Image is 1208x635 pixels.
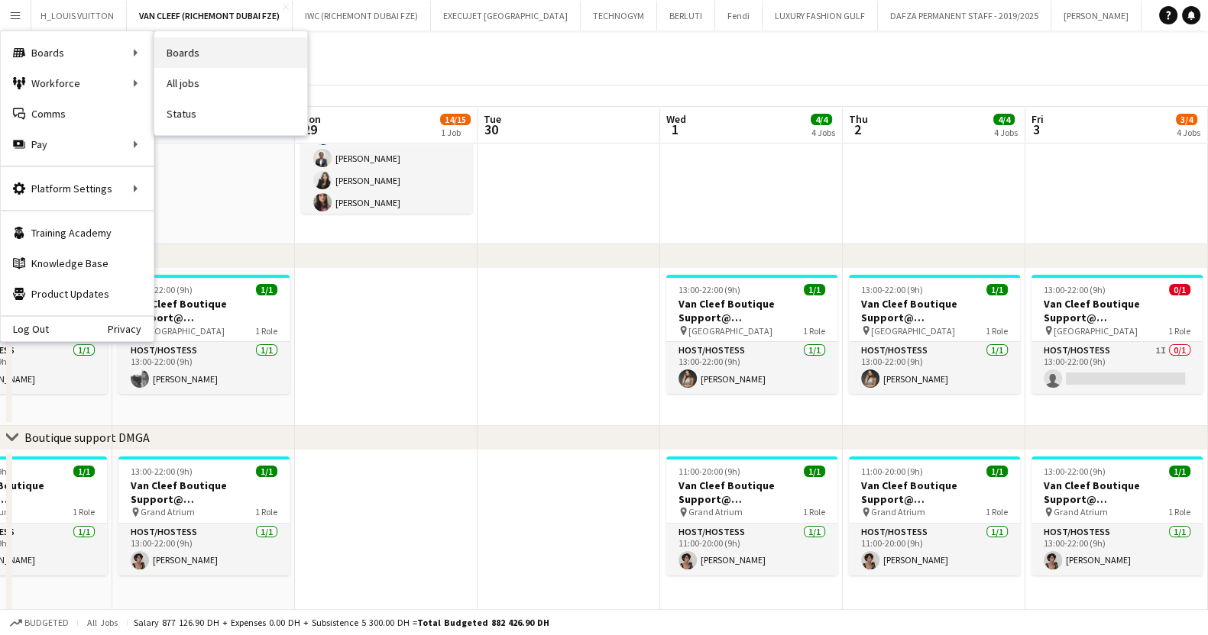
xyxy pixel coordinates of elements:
[986,466,1008,477] span: 1/1
[301,112,321,126] span: Mon
[299,121,321,138] span: 29
[118,524,290,575] app-card-role: Host/Hostess1/113:00-22:00 (9h)[PERSON_NAME]
[993,114,1015,125] span: 4/4
[811,127,835,138] div: 4 Jobs
[688,506,743,517] span: Grand Atrium
[1044,284,1106,295] span: 13:00-22:00 (9h)
[154,68,307,98] a: All jobs
[1,98,154,129] a: Comms
[255,325,277,337] span: 1 Role
[1,248,154,279] a: Knowledge Base
[24,617,69,628] span: Budgeted
[849,112,868,126] span: Thu
[849,297,1020,324] h3: Van Cleef Boutique Support@ [GEOGRAPHIC_DATA]
[666,297,837,324] h3: Van Cleef Boutique Support@ [GEOGRAPHIC_DATA]
[847,121,868,138] span: 2
[256,284,277,295] span: 1/1
[878,1,1051,31] button: DAFZA PERMANENT STAFF - 2019/2025
[678,466,740,477] span: 11:00-20:00 (9h)
[804,284,825,295] span: 1/1
[666,342,837,394] app-card-role: Host/Hostess1/113:00-22:00 (9h)[PERSON_NAME]
[118,456,290,575] app-job-card: 13:00-22:00 (9h)1/1Van Cleef Boutique Support@ [GEOGRAPHIC_DATA] Grand Atrium1 RoleHost/Hostess1/...
[666,524,837,575] app-card-role: Host/Hostess1/111:00-20:00 (9h)[PERSON_NAME]
[1168,325,1190,337] span: 1 Role
[127,1,293,31] button: VAN CLEEF (RICHEMONT DUBAI FZE)
[1029,121,1044,138] span: 3
[256,466,277,477] span: 1/1
[1051,1,1142,31] button: [PERSON_NAME]
[1176,114,1197,125] span: 3/4
[871,506,925,517] span: Grand Atrium
[986,325,1008,337] span: 1 Role
[154,37,307,68] a: Boards
[141,325,225,337] span: [GEOGRAPHIC_DATA]
[417,617,549,628] span: Total Budgeted 882 426.90 DH
[1031,524,1203,575] app-card-role: Host/Hostess1/113:00-22:00 (9h)[PERSON_NAME]
[678,284,740,295] span: 13:00-22:00 (9h)
[73,466,95,477] span: 1/1
[293,1,431,31] button: IWC (RICHEMONT DUBAI FZE)
[666,479,837,506] h3: Van Cleef Boutique Support@ [GEOGRAPHIC_DATA]
[1031,275,1203,394] app-job-card: 13:00-22:00 (9h)0/1Van Cleef Boutique Support@ [GEOGRAPHIC_DATA] [GEOGRAPHIC_DATA]1 RoleHost/Host...
[1054,325,1138,337] span: [GEOGRAPHIC_DATA]
[1031,479,1203,506] h3: Van Cleef Boutique Support@ [GEOGRAPHIC_DATA]
[8,614,71,631] button: Budgeted
[657,1,715,31] button: BERLUTI
[141,506,195,517] span: Grand Atrium
[986,284,1008,295] span: 1/1
[1169,466,1190,477] span: 1/1
[1177,127,1200,138] div: 4 Jobs
[994,127,1018,138] div: 4 Jobs
[73,506,95,517] span: 1 Role
[481,121,501,138] span: 30
[118,479,290,506] h3: Van Cleef Boutique Support@ [GEOGRAPHIC_DATA]
[1,173,154,204] div: Platform Settings
[803,325,825,337] span: 1 Role
[1031,456,1203,575] app-job-card: 13:00-22:00 (9h)1/1Van Cleef Boutique Support@ [GEOGRAPHIC_DATA] Grand Atrium1 RoleHost/Hostess1/...
[849,479,1020,506] h3: Van Cleef Boutique Support@ [GEOGRAPHIC_DATA]
[1168,506,1190,517] span: 1 Role
[131,466,193,477] span: 13:00-22:00 (9h)
[118,342,290,394] app-card-role: Host/Hostess1/113:00-22:00 (9h)[PERSON_NAME]
[441,127,470,138] div: 1 Job
[440,114,471,125] span: 14/15
[1,218,154,248] a: Training Academy
[1,68,154,98] div: Workforce
[871,325,955,337] span: [GEOGRAPHIC_DATA]
[849,275,1020,394] app-job-card: 13:00-22:00 (9h)1/1Van Cleef Boutique Support@ [GEOGRAPHIC_DATA] [GEOGRAPHIC_DATA]1 RoleHost/Host...
[84,617,121,628] span: All jobs
[666,275,837,394] app-job-card: 13:00-22:00 (9h)1/1Van Cleef Boutique Support@ [GEOGRAPHIC_DATA] [GEOGRAPHIC_DATA]1 RoleHost/Host...
[1031,112,1044,126] span: Fri
[849,524,1020,575] app-card-role: Host/Hostess1/111:00-20:00 (9h)[PERSON_NAME]
[1,279,154,309] a: Product Updates
[986,506,1008,517] span: 1 Role
[849,456,1020,575] app-job-card: 11:00-20:00 (9h)1/1Van Cleef Boutique Support@ [GEOGRAPHIC_DATA] Grand Atrium1 RoleHost/Hostess1/...
[666,456,837,575] app-job-card: 11:00-20:00 (9h)1/1Van Cleef Boutique Support@ [GEOGRAPHIC_DATA] Grand Atrium1 RoleHost/Hostess1/...
[861,284,923,295] span: 13:00-22:00 (9h)
[134,617,549,628] div: Salary 877 126.90 DH + Expenses 0.00 DH + Subsistence 5 300.00 DH =
[131,284,193,295] span: 13:00-22:00 (9h)
[1,129,154,160] div: Pay
[861,466,923,477] span: 11:00-20:00 (9h)
[154,98,307,129] a: Status
[1031,297,1203,324] h3: Van Cleef Boutique Support@ [GEOGRAPHIC_DATA]
[1,323,49,335] a: Log Out
[849,342,1020,394] app-card-role: Host/Hostess1/113:00-22:00 (9h)[PERSON_NAME]
[108,323,154,335] a: Privacy
[118,297,290,324] h3: Van Cleef Boutique Support@ [GEOGRAPHIC_DATA]
[1044,466,1106,477] span: 13:00-22:00 (9h)
[118,275,290,394] app-job-card: 13:00-22:00 (9h)1/1Van Cleef Boutique Support@ [GEOGRAPHIC_DATA] [GEOGRAPHIC_DATA]1 RoleHost/Host...
[581,1,657,31] button: TECHNOGYM
[1054,506,1108,517] span: Grand Atrium
[811,114,832,125] span: 4/4
[484,112,501,126] span: Tue
[431,1,581,31] button: EXECUJET [GEOGRAPHIC_DATA]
